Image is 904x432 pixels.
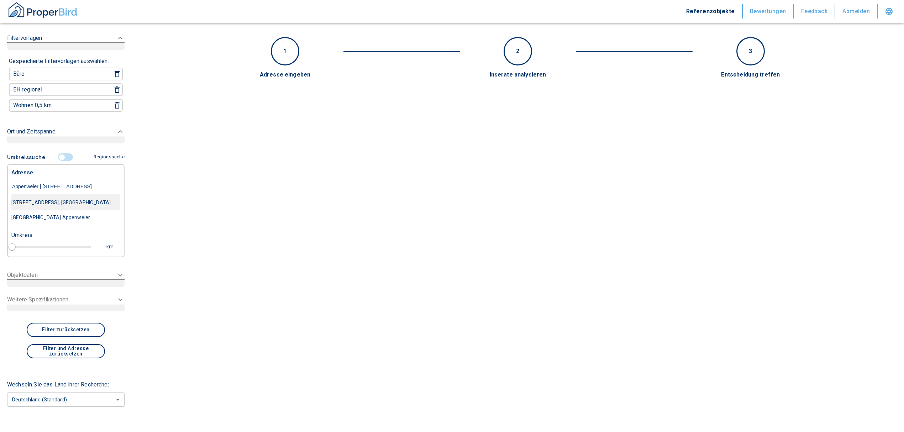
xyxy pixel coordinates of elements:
[7,291,125,316] div: Weitere Spezifikationen
[7,57,125,115] div: Filtervorlagen
[13,87,42,93] p: EH regional
[7,151,125,261] div: Filtervorlagen
[13,102,52,108] p: Wohnen 0,5 km
[7,390,125,409] div: Deutschland (Standard)
[10,85,103,95] button: EH regional
[7,271,38,279] p: Objektdaten
[431,71,605,79] div: Inserate analysieren
[11,179,120,195] input: Adresse eingeben
[94,242,117,252] button: km
[109,242,115,251] div: km
[679,4,743,19] button: Referenzobjekte
[27,344,105,358] button: Filter und Adresse zurücksetzen
[749,47,752,56] p: 3
[283,47,287,56] p: 1
[10,69,103,79] button: Büro
[11,195,120,210] div: [STREET_ADDRESS], [GEOGRAPHIC_DATA]
[11,168,33,177] p: Adresse
[10,100,103,110] button: Wohnen 0,5 km
[743,4,794,19] button: Bewertungen
[11,210,120,225] div: [GEOGRAPHIC_DATA] Appenweier
[9,57,109,65] p: Gespeicherte Filtervorlagen auswählen:
[7,267,125,291] div: Objektdaten
[516,47,519,56] p: 2
[7,34,42,42] p: Filtervorlagen
[663,71,838,79] div: Entscheidung treffen
[7,295,68,304] p: Weitere Spezifikationen
[7,380,125,389] p: Wechseln Sie das Land ihrer Recherche:
[13,71,25,77] p: Büro
[7,27,125,57] div: Filtervorlagen
[91,151,125,163] button: Regionssuche
[27,323,105,337] button: Filter zurücksetzen
[7,1,78,22] button: ProperBird Logo and Home Button
[835,4,878,19] button: Abmelden
[794,4,836,19] button: Feedback
[198,71,373,79] div: Adresse eingeben
[7,127,56,136] p: Ort und Zeitspanne
[7,120,125,151] div: Ort und Zeitspanne
[7,151,48,164] button: Umkreissuche
[7,1,78,19] img: ProperBird Logo and Home Button
[11,231,32,239] p: Umkreis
